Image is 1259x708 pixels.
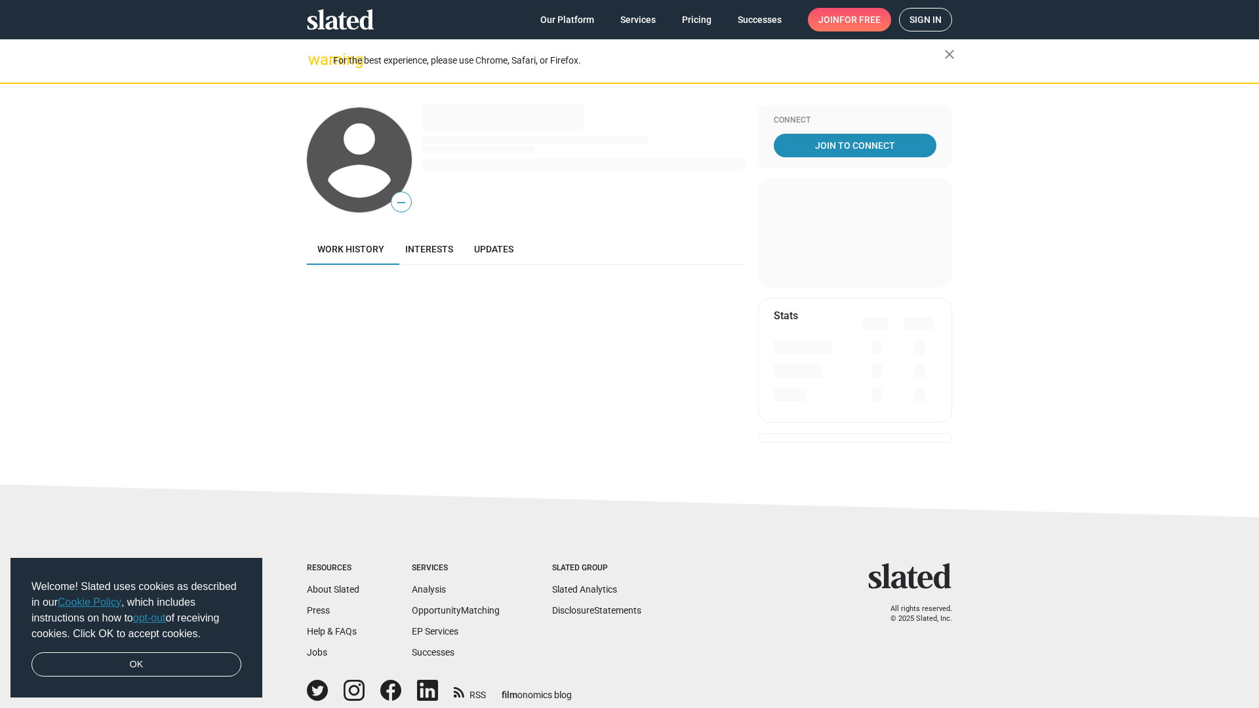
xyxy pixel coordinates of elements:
[307,626,357,637] a: Help & FAQs
[552,563,641,574] div: Slated Group
[412,584,446,595] a: Analysis
[727,8,792,31] a: Successes
[133,612,166,623] a: opt-out
[31,579,241,642] span: Welcome! Slated uses cookies as described in our , which includes instructions on how to of recei...
[552,584,617,595] a: Slated Analytics
[899,8,952,31] a: Sign in
[308,52,324,68] mat-icon: warning
[454,681,486,701] a: RSS
[774,309,798,323] mat-card-title: Stats
[307,233,395,265] a: Work history
[307,647,327,658] a: Jobs
[774,115,936,126] div: Connect
[10,558,262,698] div: cookieconsent
[333,52,944,69] div: For the best experience, please use Chrome, Safari, or Firefox.
[307,563,359,574] div: Resources
[530,8,605,31] a: Our Platform
[412,626,458,637] a: EP Services
[808,8,891,31] a: Joinfor free
[391,194,411,211] span: —
[620,8,656,31] span: Services
[738,8,782,31] span: Successes
[774,134,936,157] a: Join To Connect
[502,678,572,701] a: filmonomics blog
[31,652,241,677] a: dismiss cookie message
[395,233,464,265] a: Interests
[307,584,359,595] a: About Slated
[58,597,121,608] a: Cookie Policy
[317,244,384,254] span: Work history
[610,8,666,31] a: Services
[839,8,881,31] span: for free
[671,8,722,31] a: Pricing
[909,9,942,31] span: Sign in
[412,605,500,616] a: OpportunityMatching
[502,690,517,700] span: film
[474,244,513,254] span: Updates
[412,563,500,574] div: Services
[405,244,453,254] span: Interests
[682,8,711,31] span: Pricing
[540,8,594,31] span: Our Platform
[818,8,881,31] span: Join
[776,134,934,157] span: Join To Connect
[877,604,952,623] p: All rights reserved. © 2025 Slated, Inc.
[942,47,957,62] mat-icon: close
[307,605,330,616] a: Press
[412,647,454,658] a: Successes
[464,233,524,265] a: Updates
[552,605,641,616] a: DisclosureStatements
